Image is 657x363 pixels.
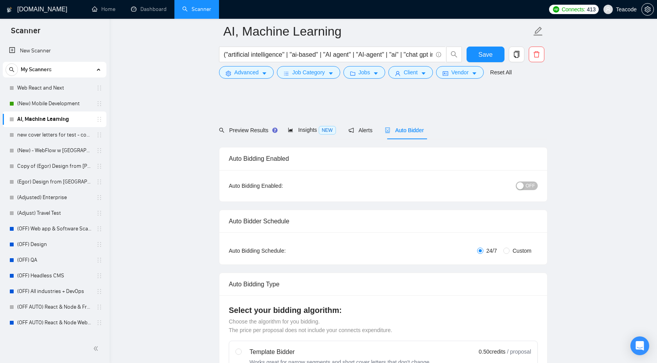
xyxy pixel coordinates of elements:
[17,299,92,315] a: (OFF AUTO) React & Node & Frameworks - Lower rate & No activity from lead
[630,336,649,355] div: Open Intercom Messenger
[96,194,102,201] span: holder
[229,246,332,255] div: Auto Bidding Schedule:
[229,181,332,190] div: Auto Bidding Enabled:
[443,70,448,76] span: idcard
[447,51,461,58] span: search
[182,6,211,13] a: searchScanner
[529,47,544,62] button: delete
[605,7,611,12] span: user
[343,66,386,79] button: folderJobscaret-down
[533,26,543,36] span: edit
[3,43,106,59] li: New Scanner
[219,128,224,133] span: search
[277,66,340,79] button: barsJob Categorycaret-down
[436,52,441,57] span: info-circle
[7,4,12,16] img: logo
[5,63,18,76] button: search
[96,304,102,310] span: holder
[319,126,336,135] span: NEW
[348,128,354,133] span: notification
[234,68,258,77] span: Advanced
[451,68,469,77] span: Vendor
[17,80,92,96] a: Web React and Next
[17,331,92,346] a: (OFF) AI, Machine Learning
[17,252,92,268] a: (OFF) QA
[284,70,289,76] span: bars
[529,51,544,58] span: delete
[373,70,379,76] span: caret-down
[17,143,92,158] a: (New) - WebFlow w [GEOGRAPHIC_DATA]
[262,70,267,76] span: caret-down
[510,246,535,255] span: Custom
[223,22,531,41] input: Scanner name...
[226,70,231,76] span: setting
[17,158,92,174] a: Copy of (Egor) Design from [PERSON_NAME]
[17,205,92,221] a: (Adjust) Travel Test
[229,147,538,170] div: Auto Bidding Enabled
[93,345,101,352] span: double-left
[478,50,492,59] span: Save
[467,47,504,62] button: Save
[490,68,512,77] a: Reset All
[6,67,18,72] span: search
[509,47,524,62] button: copy
[271,127,278,134] div: Tooltip anchor
[388,66,433,79] button: userClientcaret-down
[17,221,92,237] a: (OFF) Web app & Software Scanner
[131,6,167,13] a: dashboardDashboard
[96,210,102,216] span: holder
[219,66,274,79] button: settingAdvancedcaret-down
[96,320,102,326] span: holder
[17,315,92,331] a: (OFF AUTO) React & Node Websites and Apps
[17,237,92,252] a: (OFF) Design
[17,284,92,299] a: (OFF) All industries + DevOps
[483,246,500,255] span: 24/7
[292,68,325,77] span: Job Category
[96,273,102,279] span: holder
[479,347,505,356] span: 0.50 credits
[96,147,102,154] span: holder
[328,70,334,76] span: caret-down
[9,43,100,59] a: New Scanner
[229,305,538,316] h4: Select your bidding algorithm:
[96,116,102,122] span: holder
[385,127,424,133] span: Auto Bidder
[250,347,431,357] div: Template Bidder
[17,174,92,190] a: (Egor) Design from [GEOGRAPHIC_DATA]
[17,190,92,205] a: (Adjusted) Enterprise
[96,85,102,91] span: holder
[96,132,102,138] span: holder
[96,257,102,263] span: holder
[288,127,336,133] span: Insights
[507,348,531,356] span: / proposal
[641,3,654,16] button: setting
[288,127,293,133] span: area-chart
[350,70,355,76] span: folder
[642,6,653,13] span: setting
[17,111,92,127] a: AI, Machine Learning
[17,96,92,111] a: (New) Mobile Development
[219,127,275,133] span: Preview Results
[404,68,418,77] span: Client
[92,6,115,13] a: homeHome
[96,163,102,169] span: holder
[96,179,102,185] span: holder
[421,70,426,76] span: caret-down
[562,5,585,14] span: Connects:
[21,62,52,77] span: My Scanners
[229,273,538,295] div: Auto Bidding Type
[17,127,92,143] a: new cover letters for test - could work better
[509,51,524,58] span: copy
[436,66,484,79] button: idcardVendorcaret-down
[229,318,392,333] span: Choose the algorithm for you bidding. The price per proposal does not include your connects expen...
[587,5,596,14] span: 413
[348,127,373,133] span: Alerts
[96,101,102,107] span: holder
[17,268,92,284] a: (OFF) Headless CMS
[395,70,400,76] span: user
[96,226,102,232] span: holder
[229,210,538,232] div: Auto Bidder Schedule
[526,181,535,190] span: OFF
[641,6,654,13] a: setting
[96,288,102,295] span: holder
